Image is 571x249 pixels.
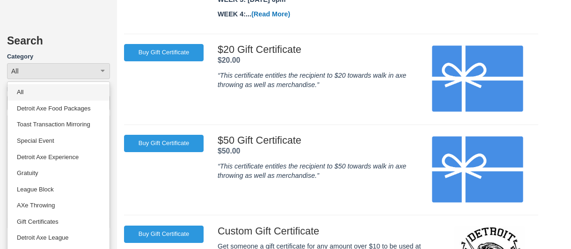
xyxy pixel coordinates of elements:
[430,44,525,114] img: giftcertificate.png
[218,72,406,89] em: “This certificate entitles the recipient to $20 towards walk in axe throwing as well as merchandi...
[7,165,110,182] a: Gratuity
[7,182,110,198] a: League Block
[218,56,240,64] strong: Price: $20
[251,10,290,18] a: (Read More)
[7,214,110,230] a: Gift Certificates
[218,147,240,155] strong: Price: $50
[218,135,423,146] h2: $50 Gift Certificate
[7,149,110,166] a: Detroit Axe Experience
[218,226,423,237] h2: Custom Gift Certificate
[124,44,204,61] a: Buy Gift Certificate
[218,162,406,180] em: “This certificate entitles the recipient to $50 towards walk in axe throwing as well as merchandi...
[218,10,290,18] strong: WEEK 4:...
[7,35,110,52] h2: Search
[124,226,204,243] a: Buy Gift Certificate
[7,52,110,61] label: Category
[7,230,110,246] a: Detroit Axe League
[7,117,110,133] a: Toast Transaction Mirroring
[7,84,110,101] a: All
[430,135,525,205] img: giftcertificate.png
[218,44,423,55] h2: $20 Gift Certificate
[7,63,110,79] button: All
[7,101,110,117] a: Detroit Axe Food Packages
[124,135,204,152] a: Buy Gift Certificate
[7,198,110,214] a: AXe Throwing
[11,66,19,76] span: All
[7,133,110,149] a: Special Event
